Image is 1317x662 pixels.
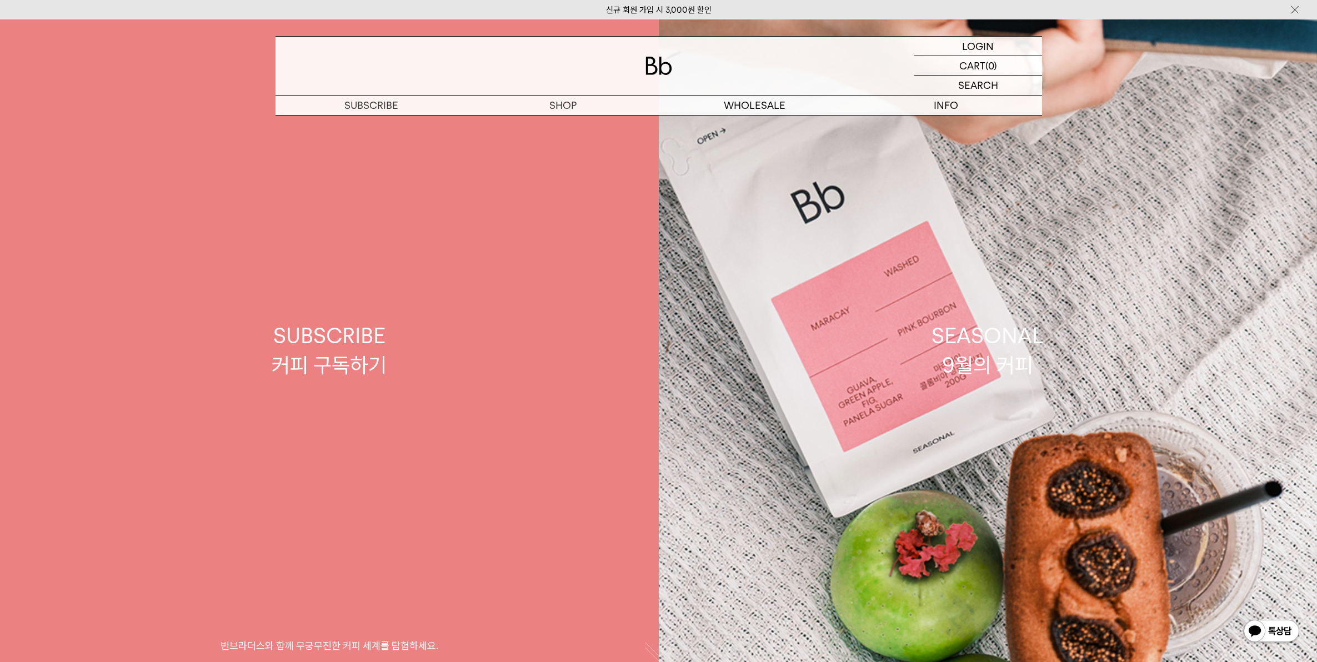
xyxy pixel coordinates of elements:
p: WHOLESALE [659,96,850,115]
img: 카카오톡 채널 1:1 채팅 버튼 [1243,619,1300,645]
p: CART [959,56,985,75]
a: CART (0) [914,56,1042,76]
p: INFO [850,96,1042,115]
div: SEASONAL 9월의 커피 [932,321,1044,380]
a: SHOP [467,96,659,115]
a: 신규 회원 가입 시 3,000원 할인 [606,5,712,15]
p: SEARCH [958,76,998,95]
p: LOGIN [962,37,994,56]
div: SUBSCRIBE 커피 구독하기 [272,321,387,380]
img: 로고 [645,57,672,75]
p: (0) [985,56,997,75]
a: LOGIN [914,37,1042,56]
a: SUBSCRIBE [276,96,467,115]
